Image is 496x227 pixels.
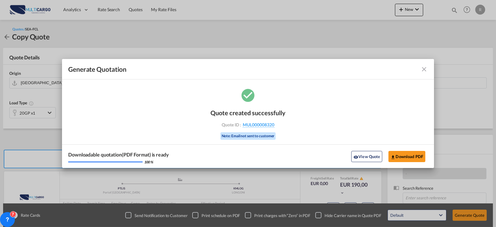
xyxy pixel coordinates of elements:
span: MUL000008320 [243,122,274,128]
div: Quote created successfully [210,109,286,116]
div: Note: Email not sent to customer [220,132,276,140]
md-icon: icon-checkbox-marked-circle [240,87,256,103]
button: icon-eyeView Quote [351,151,382,162]
md-icon: icon-eye [353,155,358,160]
div: Downloadable quotation(PDF Format) is ready [68,151,169,158]
div: Quote ID : [212,122,284,128]
md-dialog: Generate Quotation Quote ... [62,59,434,168]
md-icon: icon-download [391,155,396,160]
div: 100 % [144,160,153,164]
md-icon: icon-close fg-AAA8AD cursor m-0 [420,66,428,73]
span: Generate Quotation [68,65,126,73]
button: Download PDF [388,151,425,162]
